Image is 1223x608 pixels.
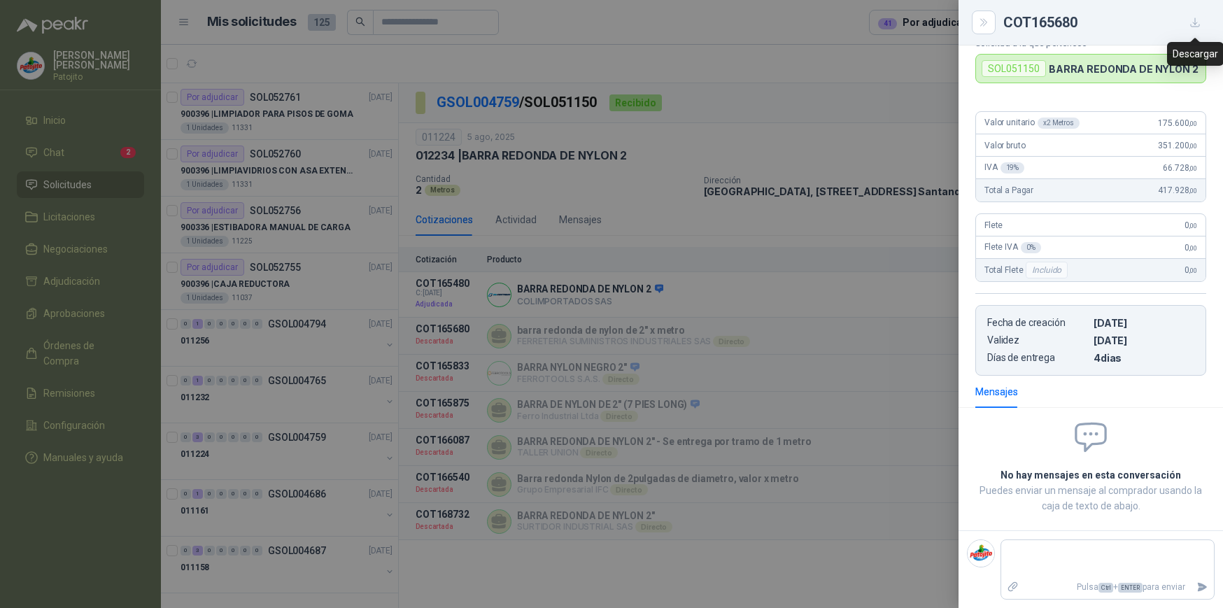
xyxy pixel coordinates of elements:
[1189,222,1197,229] span: ,00
[1001,575,1025,600] label: Adjuntar archivos
[1158,185,1197,195] span: 417.928
[1038,118,1080,129] div: x 2 Metros
[1189,267,1197,274] span: ,00
[975,384,1018,400] div: Mensajes
[1158,141,1197,150] span: 351.200
[1189,142,1197,150] span: ,00
[975,483,1206,514] p: Puedes enviar un mensaje al comprador usando la caja de texto de abajo.
[984,220,1003,230] span: Flete
[975,467,1206,483] h2: No hay mensajes en esta conversación
[1189,187,1197,195] span: ,00
[1189,120,1197,127] span: ,00
[1189,164,1197,172] span: ,00
[1094,334,1194,346] p: [DATE]
[984,162,1024,174] span: IVA
[987,317,1088,329] p: Fecha de creación
[1003,11,1206,34] div: COT165680
[984,118,1080,129] span: Valor unitario
[968,540,994,567] img: Company Logo
[1185,265,1197,275] span: 0
[984,262,1070,278] span: Total Flete
[1163,163,1197,173] span: 66.728
[1094,352,1194,364] p: 4 dias
[984,141,1025,150] span: Valor bruto
[1191,575,1214,600] button: Enviar
[1049,63,1199,75] p: BARRA REDONDA DE NYLON 2
[987,352,1088,364] p: Días de entrega
[1158,118,1197,128] span: 175.600
[1098,583,1113,593] span: Ctrl
[987,334,1088,346] p: Validez
[1026,262,1068,278] div: Incluido
[982,60,1046,77] div: SOL051150
[1189,244,1197,252] span: ,00
[1185,243,1197,253] span: 0
[1021,242,1041,253] div: 0 %
[975,14,992,31] button: Close
[1025,575,1192,600] p: Pulsa + para enviar
[1118,583,1143,593] span: ENTER
[1001,162,1025,174] div: 19 %
[1094,317,1194,329] p: [DATE]
[1185,220,1197,230] span: 0
[984,242,1041,253] span: Flete IVA
[984,185,1033,195] span: Total a Pagar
